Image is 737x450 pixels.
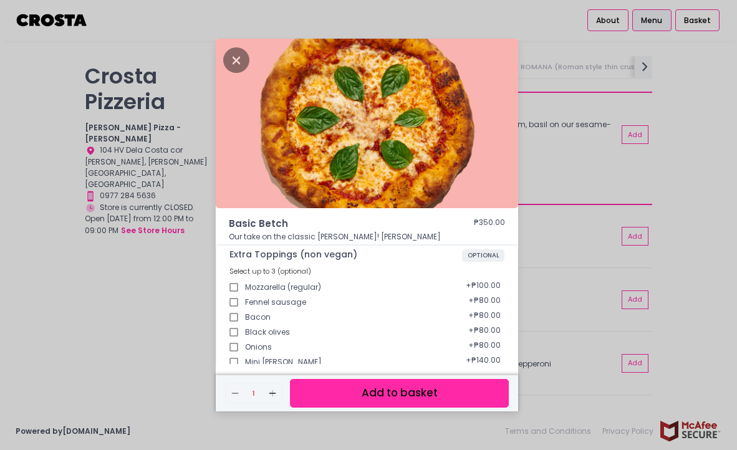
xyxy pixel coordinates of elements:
button: Close [223,54,249,65]
span: Extra Toppings (non vegan) [229,249,462,260]
span: Basic Betch [229,217,436,231]
div: + ₱80.00 [465,321,504,343]
div: ₱350.00 [474,217,505,231]
div: + ₱80.00 [465,291,504,314]
span: Select up to 3 (optional) [229,266,311,276]
div: + ₱80.00 [465,306,504,328]
div: + ₱80.00 [465,336,504,358]
img: Basic Betch [216,39,518,208]
p: Our take on the classic [PERSON_NAME]! [PERSON_NAME] [229,231,505,242]
div: + ₱100.00 [462,276,504,299]
div: + ₱140.00 [462,351,504,373]
span: OPTIONAL [462,249,504,262]
button: Add to basket [290,379,509,407]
